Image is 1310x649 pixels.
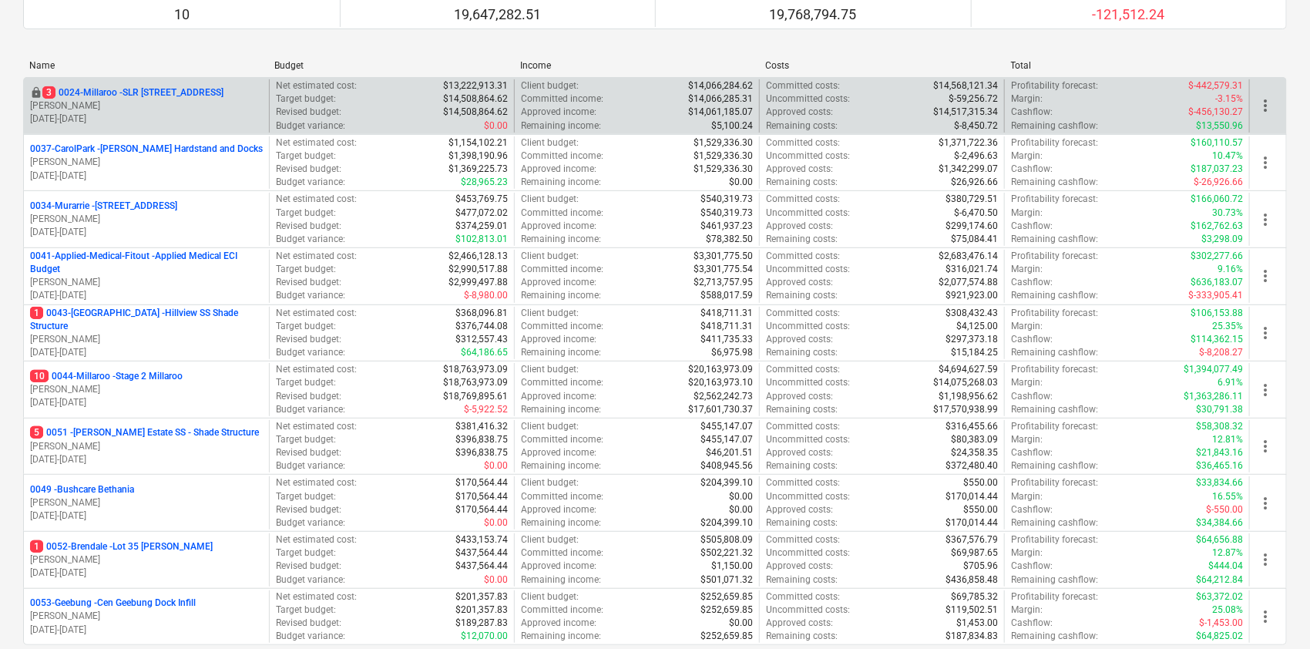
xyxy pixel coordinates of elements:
p: 10.47% [1212,150,1243,163]
p: Committed income : [521,263,603,276]
span: 10 [30,370,49,382]
p: $921,923.00 [946,289,998,302]
p: [DATE] - [DATE] [30,113,263,126]
p: 0052-Brendale - Lot 35 [PERSON_NAME] [30,540,213,553]
p: $2,077,574.88 [939,276,998,289]
p: Committed costs : [766,136,840,150]
p: $-8,208.27 [1199,346,1243,359]
div: 0053-Geebung -Cen Geebung Dock Infill[PERSON_NAME][DATE]-[DATE] [30,597,263,636]
span: locked [30,86,42,99]
p: Uncommitted costs : [766,376,850,389]
p: Remaining income : [521,459,601,472]
p: $20,163,973.10 [688,376,753,389]
p: Remaining income : [521,176,601,189]
p: $21,843.16 [1196,446,1243,459]
p: Approved costs : [766,163,833,176]
p: Remaining costs : [766,346,838,359]
p: Net estimated cost : [276,136,357,150]
p: Target budget : [276,320,336,333]
p: $162,762.63 [1191,220,1243,233]
p: $418,711.31 [700,320,753,333]
span: more_vert [1256,550,1275,569]
p: [DATE] - [DATE] [30,346,263,359]
p: Approved costs : [766,333,833,346]
p: Target budget : [276,376,336,389]
p: $-456,130.27 [1188,106,1243,119]
p: Net estimated cost : [276,79,357,92]
p: Remaining income : [521,346,601,359]
span: more_vert [1256,494,1275,513]
p: Net estimated cost : [276,250,357,263]
p: $540,319.73 [700,193,753,206]
div: 100044-Millaroo -Stage 2 Millaroo[PERSON_NAME][DATE]-[DATE] [30,370,263,409]
div: 0041-Applied-Medical-Fitout -Applied Medical ECI Budget[PERSON_NAME][DATE]-[DATE] [30,250,263,303]
p: [PERSON_NAME] [30,496,263,509]
p: 6.91% [1218,376,1243,389]
div: Costs [765,60,998,71]
p: $80,383.09 [951,433,998,446]
p: $13,550.96 [1196,119,1243,133]
p: $-5,922.52 [464,403,508,416]
p: Committed income : [521,207,603,220]
p: $302,277.66 [1191,250,1243,263]
p: Revised budget : [276,163,341,176]
p: $64,186.65 [461,346,508,359]
p: Approved costs : [766,276,833,289]
p: $-333,905.41 [1188,289,1243,302]
p: Net estimated cost : [276,193,357,206]
p: Committed income : [521,376,603,389]
p: Profitability forecast : [1011,363,1098,376]
p: Uncommitted costs : [766,433,850,446]
p: 10 [165,5,199,24]
p: [DATE] - [DATE] [30,453,263,466]
p: Net estimated cost : [276,420,357,433]
p: $636,183.07 [1191,276,1243,289]
p: $312,557.43 [455,333,508,346]
div: Income [520,60,753,71]
p: Remaining income : [521,119,601,133]
p: [DATE] - [DATE] [30,170,263,183]
p: Remaining cashflow : [1011,403,1098,416]
p: 30.73% [1212,207,1243,220]
p: [DATE] - [DATE] [30,567,263,580]
p: Committed income : [521,433,603,446]
div: 0049 -Bushcare Bethania[PERSON_NAME][DATE]-[DATE] [30,483,263,523]
p: Remaining cashflow : [1011,233,1098,246]
p: Approved costs : [766,106,833,119]
p: $102,813.01 [455,233,508,246]
div: 50051 -[PERSON_NAME] Estate SS - Shade Structure[PERSON_NAME][DATE]-[DATE] [30,426,263,466]
p: $-6,470.50 [954,207,998,220]
p: [PERSON_NAME] [30,383,263,396]
span: more_vert [1256,607,1275,626]
p: $114,362.15 [1191,333,1243,346]
p: Cashflow : [1011,390,1053,403]
span: more_vert [1256,153,1275,172]
p: [PERSON_NAME] [30,610,263,623]
p: $24,358.35 [951,446,998,459]
p: 0034-Murarrie - [STREET_ADDRESS] [30,200,177,213]
p: Target budget : [276,92,336,106]
p: Margin : [1011,207,1043,220]
p: $-2,496.63 [954,150,998,163]
p: Cashflow : [1011,163,1053,176]
p: [DATE] - [DATE] [30,289,263,302]
span: more_vert [1256,381,1275,399]
p: Margin : [1011,150,1043,163]
p: Revised budget : [276,390,341,403]
p: [PERSON_NAME] [30,553,263,567]
p: 0044-Millaroo - Stage 2 Millaroo [30,370,183,383]
p: $316,455.66 [946,420,998,433]
p: 25.35% [1212,320,1243,333]
p: Remaining cashflow : [1011,459,1098,472]
p: Committed income : [521,92,603,106]
p: [DATE] - [DATE] [30,624,263,637]
p: [PERSON_NAME] [30,333,263,346]
p: $2,713,757.95 [694,276,753,289]
p: $187,037.23 [1191,163,1243,176]
p: [DATE] - [DATE] [30,226,263,239]
p: Revised budget : [276,446,341,459]
p: $461,937.23 [700,220,753,233]
p: Cashflow : [1011,446,1053,459]
p: Budget variance : [276,233,345,246]
span: more_vert [1256,437,1275,456]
